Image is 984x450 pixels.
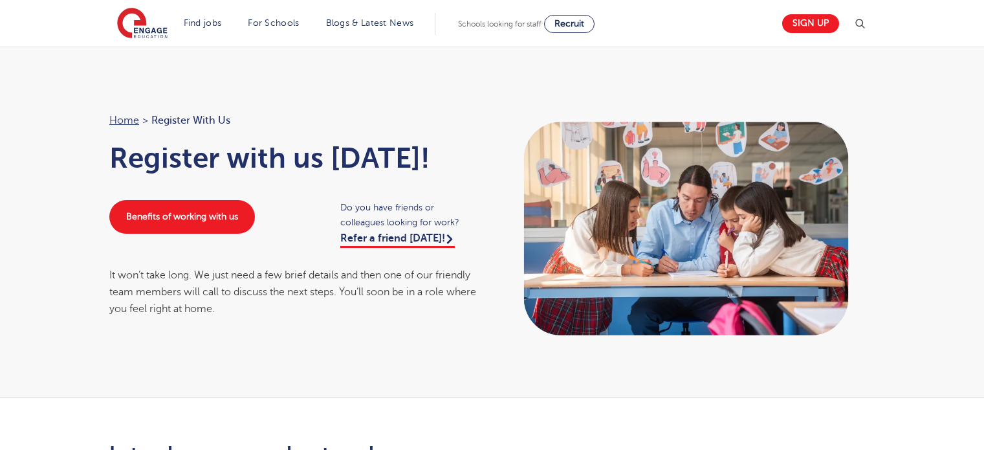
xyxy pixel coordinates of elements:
[782,14,839,33] a: Sign up
[109,142,479,174] h1: Register with us [DATE]!
[109,115,139,126] a: Home
[117,8,168,40] img: Engage Education
[151,112,230,129] span: Register with us
[184,18,222,28] a: Find jobs
[340,232,455,248] a: Refer a friend [DATE]!
[109,267,479,318] div: It won’t take long. We just need a few brief details and then one of our friendly team members wi...
[554,19,584,28] span: Recruit
[109,112,479,129] nav: breadcrumb
[458,19,541,28] span: Schools looking for staff
[340,200,479,230] span: Do you have friends or colleagues looking for work?
[326,18,414,28] a: Blogs & Latest News
[248,18,299,28] a: For Schools
[544,15,595,33] a: Recruit
[142,115,148,126] span: >
[109,200,255,234] a: Benefits of working with us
